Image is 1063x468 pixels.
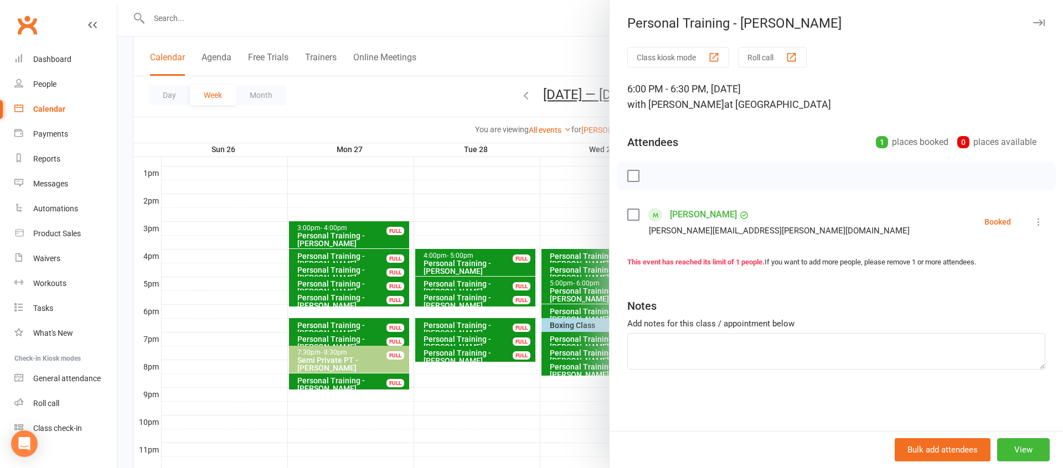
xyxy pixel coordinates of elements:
[33,279,66,288] div: Workouts
[33,424,82,433] div: Class check-in
[14,391,117,416] a: Roll call
[997,438,1050,461] button: View
[33,229,81,238] div: Product Sales
[14,296,117,321] a: Tasks
[33,105,65,113] div: Calendar
[876,136,888,148] div: 1
[33,179,68,188] div: Messages
[627,81,1045,112] div: 6:00 PM - 6:30 PM, [DATE]
[627,257,1045,268] div: If you want to add more people, please remove 1 or more attendees.
[895,438,990,461] button: Bulk add attendees
[957,136,969,148] div: 0
[14,147,117,171] a: Reports
[33,254,60,263] div: Waivers
[33,329,73,337] div: What's New
[738,47,807,67] button: Roll call
[14,171,117,196] a: Messages
[33,204,78,213] div: Automations
[14,221,117,246] a: Product Sales
[14,416,117,441] a: Class kiosk mode
[627,47,729,67] button: Class kiosk mode
[33,80,56,89] div: People
[14,72,117,97] a: People
[33,304,53,313] div: Tasks
[627,298,657,314] div: Notes
[627,258,765,266] strong: This event has reached its limit of 1 people.
[14,366,117,391] a: General attendance kiosk mode
[14,321,117,346] a: What's New
[627,134,678,150] div: Attendees
[957,134,1036,150] div: places available
[876,134,948,150] div: places booked
[14,246,117,271] a: Waivers
[14,196,117,221] a: Automations
[11,430,38,457] div: Open Intercom Messenger
[649,223,910,238] div: [PERSON_NAME][EMAIL_ADDRESS][PERSON_NAME][DOMAIN_NAME]
[627,317,1045,330] div: Add notes for this class / appointment below
[984,218,1011,226] div: Booked
[14,122,117,147] a: Payments
[33,399,59,408] div: Roll call
[33,154,60,163] div: Reports
[724,98,831,110] span: at [GEOGRAPHIC_DATA]
[610,15,1063,31] div: Personal Training - [PERSON_NAME]
[33,374,101,383] div: General attendance
[13,11,41,39] a: Clubworx
[670,206,737,223] a: [PERSON_NAME]
[14,271,117,296] a: Workouts
[627,98,724,110] span: with [PERSON_NAME]
[14,47,117,72] a: Dashboard
[14,97,117,122] a: Calendar
[33,55,71,64] div: Dashboard
[33,129,68,138] div: Payments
